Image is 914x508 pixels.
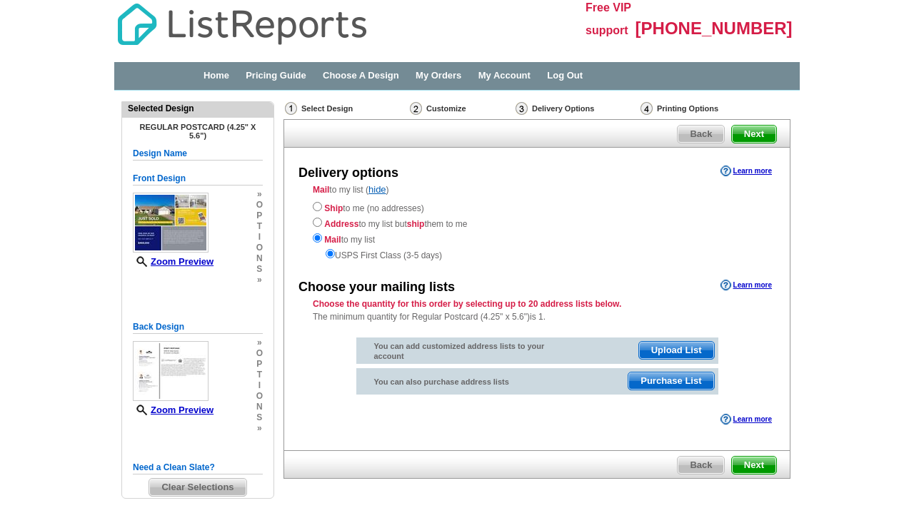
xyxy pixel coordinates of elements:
[313,185,329,195] strong: Mail
[256,337,263,348] span: »
[368,184,386,195] a: hide
[204,70,229,81] a: Home
[133,172,263,186] h5: Front Design
[133,341,209,401] img: small-thumb.jpg
[313,199,761,262] div: to me (no addresses) to my list but them to me to my list
[256,412,263,423] span: s
[256,359,263,370] span: p
[256,253,263,264] span: n
[256,275,263,285] span: »
[283,101,408,119] div: Select Design
[256,402,263,412] span: n
[256,380,263,391] span: i
[478,70,531,81] a: My Account
[516,102,528,115] img: Delivery Options
[256,243,263,253] span: o
[677,456,725,474] a: Back
[133,320,263,334] h5: Back Design
[639,101,766,116] div: Printing Options
[133,123,263,140] h4: Regular Postcard (4.25" x 5.6")
[732,126,776,143] span: Next
[256,370,263,380] span: t
[133,405,214,415] a: Zoom Preview
[678,457,724,474] span: Back
[636,19,793,38] span: [PHONE_NUMBER]
[720,166,772,177] a: Learn more
[324,203,343,213] strong: Ship
[677,125,725,143] a: Back
[133,461,263,474] h5: Need a Clean Slate?
[732,457,776,474] span: Next
[410,102,422,115] img: Customize
[416,70,461,81] a: My Orders
[256,348,263,359] span: o
[641,102,653,115] img: Printing Options & Summary
[324,235,341,245] strong: Mail
[122,102,273,115] div: Selected Design
[256,210,263,221] span: p
[133,256,214,267] a: Zoom Preview
[256,200,263,210] span: o
[133,147,263,161] h5: Design Name
[586,1,631,36] span: Free VIP support
[678,126,724,143] span: Back
[298,278,455,297] div: Choose your mailing lists
[313,246,761,262] div: USPS First Class (3-5 days)
[720,280,772,291] a: Learn more
[284,298,790,323] div: The minimum quantity for Regular Postcard (4.25" x 5.6")is 1.
[408,101,514,116] div: Customize
[639,342,714,359] span: Upload List
[149,479,246,496] span: Clear Selections
[256,221,263,232] span: t
[720,414,772,425] a: Learn more
[628,372,713,390] span: Purchase List
[298,164,398,183] div: Delivery options
[324,219,358,229] strong: Address
[313,299,621,309] strong: Choose the quantity for this order by selecting up to 20 address lists below.
[133,193,209,253] img: small-thumb.jpg
[256,189,263,200] span: »
[547,70,583,81] a: Log Out
[323,70,399,81] a: Choose A Design
[246,70,306,81] a: Pricing Guide
[256,423,263,434] span: »
[256,264,263,275] span: s
[284,183,790,262] div: to my list ( )
[356,337,563,365] div: You can add customized address lists to your account
[256,391,263,402] span: o
[256,232,263,243] span: i
[407,219,425,229] strong: ship
[356,368,563,390] div: You can also purchase address lists
[514,101,639,119] div: Delivery Options
[285,102,297,115] img: Select Design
